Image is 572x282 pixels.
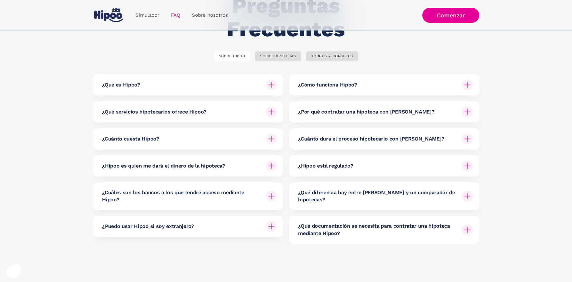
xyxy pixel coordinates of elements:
div: SOBRE HIPOO [219,54,245,59]
a: Sobre nosotros [186,9,234,22]
h6: ¿Cuáles son los bancos a los que tendré acceso mediante Hipoo? [102,189,261,204]
h6: ¿Qué es Hipoo? [102,81,140,88]
h6: ¿Qué servicios hipotecarios ofrece Hipoo? [102,108,206,115]
h6: ¿Cómo funciona Hipoo? [298,81,357,88]
h6: ¿Cuánto dura el proceso hipotecario con [PERSON_NAME]? [298,135,444,142]
div: SOBRE HIPOTECAS [260,54,296,59]
h6: ¿Cuánto cuesta Hipoo? [102,135,159,142]
a: home [93,6,125,25]
a: FAQ [165,9,186,22]
h6: ¿Hipoo está regulado? [298,162,353,169]
h6: ¿Hipoo es quien me dará el dinero de la hipoteca? [102,162,225,169]
h6: ¿Por qué contratar una hipoteca con [PERSON_NAME]? [298,108,434,115]
a: Simulador [130,9,165,22]
h6: ¿Puedo usar Hipoo si soy extranjero? [102,223,194,230]
a: Comenzar [422,8,479,23]
div: TRUCOS Y CONSEJOS [311,54,353,59]
h6: ¿Qué diferencia hay entre [PERSON_NAME] y un comparador de hipotecas? [298,189,457,204]
h6: ¿Qué documentación se necesita para contratar una hipoteca mediante Hipoo? [298,223,457,237]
